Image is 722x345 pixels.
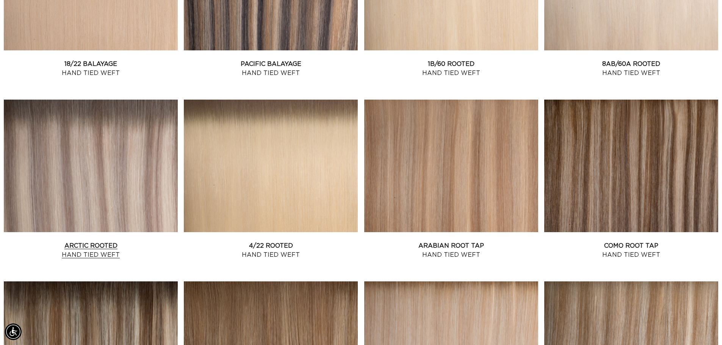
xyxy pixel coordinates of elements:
[364,241,538,259] a: Arabian Root Tap Hand Tied Weft
[364,59,538,78] a: 1B/60 Rooted Hand Tied Weft
[684,309,722,345] iframe: Chat Widget
[4,59,178,78] a: 18/22 Balayage Hand Tied Weft
[184,59,358,78] a: Pacific Balayage Hand Tied Weft
[544,241,718,259] a: Como Root Tap Hand Tied Weft
[5,323,22,340] div: Accessibility Menu
[184,241,358,259] a: 4/22 Rooted Hand Tied Weft
[544,59,718,78] a: 8AB/60A Rooted Hand Tied Weft
[4,241,178,259] a: Arctic Rooted Hand Tied Weft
